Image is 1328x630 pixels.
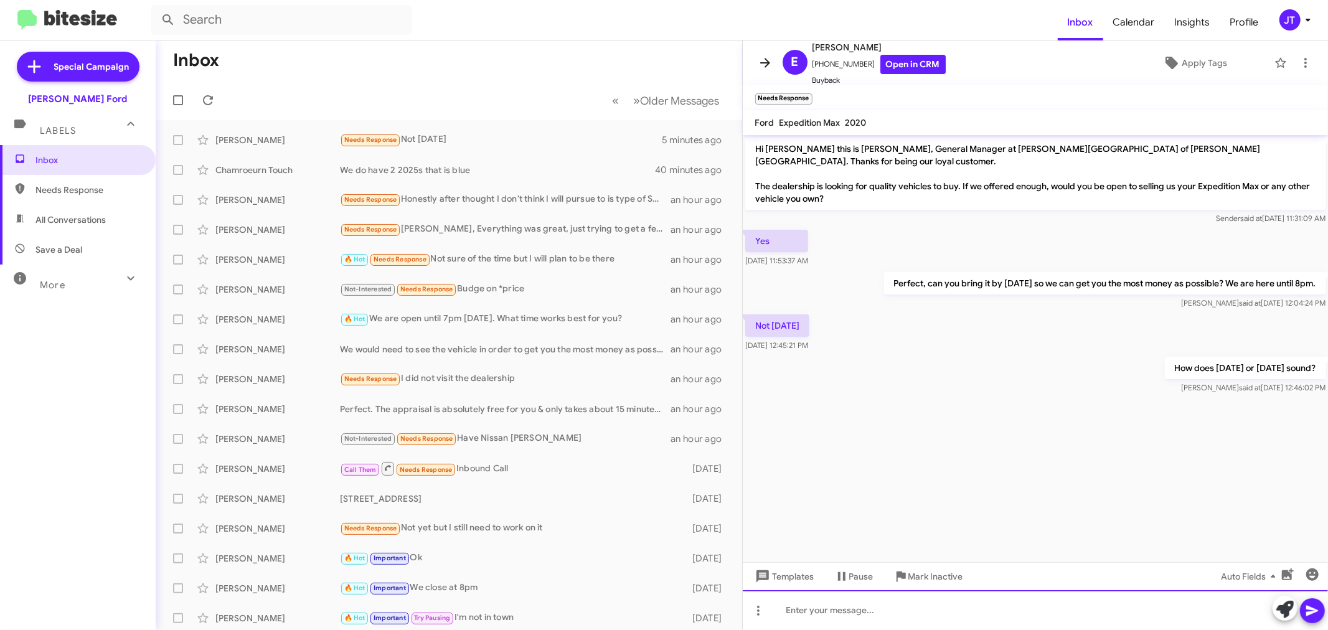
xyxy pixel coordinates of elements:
[344,466,377,474] span: Call Them
[344,524,397,532] span: Needs Response
[606,88,727,113] nav: Page navigation example
[374,554,406,562] span: Important
[374,614,406,622] span: Important
[340,431,671,446] div: Have Nissan [PERSON_NAME]
[745,230,808,252] p: Yes
[40,125,76,136] span: Labels
[340,521,683,535] div: Not yet but I still need to work on it
[35,214,106,226] span: All Conversations
[344,375,397,383] span: Needs Response
[1239,383,1261,392] span: said at
[215,552,340,565] div: [PERSON_NAME]
[400,435,453,443] span: Needs Response
[1279,9,1301,31] div: JT
[374,255,426,263] span: Needs Response
[215,612,340,624] div: [PERSON_NAME]
[17,52,139,82] a: Special Campaign
[743,565,824,588] button: Templates
[215,283,340,296] div: [PERSON_NAME]
[634,93,641,108] span: »
[344,614,365,622] span: 🔥 Hot
[641,94,720,108] span: Older Messages
[1181,298,1326,308] span: [PERSON_NAME] [DATE] 12:04:24 PM
[1103,4,1165,40] a: Calendar
[344,285,392,293] span: Not-Interested
[29,93,128,105] div: [PERSON_NAME] Ford
[745,138,1326,210] p: Hi [PERSON_NAME] this is [PERSON_NAME], General Manager at [PERSON_NAME][GEOGRAPHIC_DATA] of [PER...
[883,272,1326,294] p: Perfect, can you bring it by [DATE] so we can get you the most money as possible? We are here unt...
[1165,4,1220,40] a: Insights
[340,461,683,476] div: Inbound Call
[340,403,671,415] div: Perfect. The appraisal is absolutely free for you & only takes about 15 minutes. Do you have time...
[657,164,732,176] div: 40 minutes ago
[344,225,397,233] span: Needs Response
[671,223,732,236] div: an hour ago
[755,117,775,128] span: Ford
[340,252,671,266] div: Not sure of the time but I will plan to be there
[215,373,340,385] div: [PERSON_NAME]
[215,403,340,415] div: [PERSON_NAME]
[908,565,963,588] span: Mark Inactive
[755,93,812,105] small: Needs Response
[671,253,732,266] div: an hour ago
[671,403,732,415] div: an hour ago
[845,117,867,128] span: 2020
[340,581,683,595] div: We close at 8pm
[344,315,365,323] span: 🔥 Hot
[880,55,946,74] a: Open in CRM
[215,164,340,176] div: Chamroeurn Touch
[1221,565,1281,588] span: Auto Fields
[1240,214,1262,223] span: said at
[215,492,340,505] div: [PERSON_NAME]
[671,343,732,355] div: an hour ago
[683,463,732,475] div: [DATE]
[1220,4,1269,40] a: Profile
[683,492,732,505] div: [DATE]
[414,614,450,622] span: Try Pausing
[745,341,808,350] span: [DATE] 12:45:21 PM
[626,88,727,113] button: Next
[400,466,453,474] span: Needs Response
[340,222,671,237] div: [PERSON_NAME], Everything was great, just trying to get a few more $s for my Atlas... thanks
[215,134,340,146] div: [PERSON_NAME]
[1058,4,1103,40] a: Inbox
[173,50,219,70] h1: Inbox
[613,93,619,108] span: «
[683,612,732,624] div: [DATE]
[215,433,340,445] div: [PERSON_NAME]
[671,283,732,296] div: an hour ago
[1216,214,1326,223] span: Sender [DATE] 11:31:09 AM
[683,582,732,595] div: [DATE]
[215,343,340,355] div: [PERSON_NAME]
[344,136,397,144] span: Needs Response
[340,282,671,296] div: Budge on *price
[344,255,365,263] span: 🔥 Hot
[215,223,340,236] div: [PERSON_NAME]
[340,312,671,326] div: We are open until 7pm [DATE]. What time works best for you?
[340,611,683,625] div: I'm not in town
[400,285,453,293] span: Needs Response
[824,565,883,588] button: Pause
[374,584,406,592] span: Important
[812,74,946,87] span: Buyback
[883,565,973,588] button: Mark Inactive
[340,133,662,147] div: Not [DATE]
[671,373,732,385] div: an hour ago
[1164,357,1326,379] p: How does [DATE] or [DATE] sound?
[683,522,732,535] div: [DATE]
[151,5,412,35] input: Search
[344,554,365,562] span: 🔥 Hot
[344,584,365,592] span: 🔥 Hot
[812,40,946,55] span: [PERSON_NAME]
[340,343,671,355] div: We would need to see the vehicle in order to get you the most money as possible. Can you bring it...
[35,243,82,256] span: Save a Deal
[35,154,141,166] span: Inbox
[1239,298,1261,308] span: said at
[340,372,671,386] div: I did not visit the dealership
[340,492,683,505] div: [STREET_ADDRESS]
[215,582,340,595] div: [PERSON_NAME]
[1182,52,1227,74] span: Apply Tags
